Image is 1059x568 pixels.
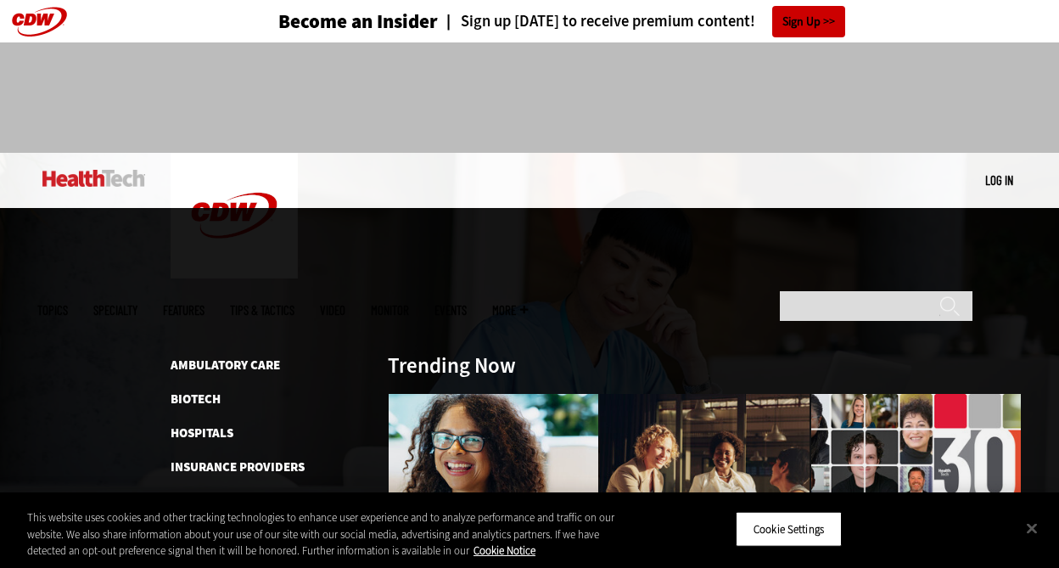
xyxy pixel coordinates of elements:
a: Biotech [171,391,221,408]
a: Ambulatory Care [171,357,280,374]
a: Log in [985,172,1013,188]
button: Cookie Settings [736,511,842,547]
img: Home [171,153,298,278]
button: Close [1013,509,1051,547]
a: Become an Insider [215,12,438,31]
iframe: advertisement [221,59,838,136]
a: More information about your privacy [473,543,535,558]
a: Insurance Providers [171,458,305,475]
div: User menu [985,172,1013,189]
a: Sign Up [772,6,845,37]
h3: Become an Insider [278,12,438,31]
div: This website uses cookies and other tracking technologies to enhance user experience and to analy... [27,509,636,560]
a: Hospitals [171,425,233,441]
h3: Trending Now [388,355,516,376]
a: Sign up [DATE] to receive premium content! [438,14,755,30]
img: Home [42,170,145,187]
